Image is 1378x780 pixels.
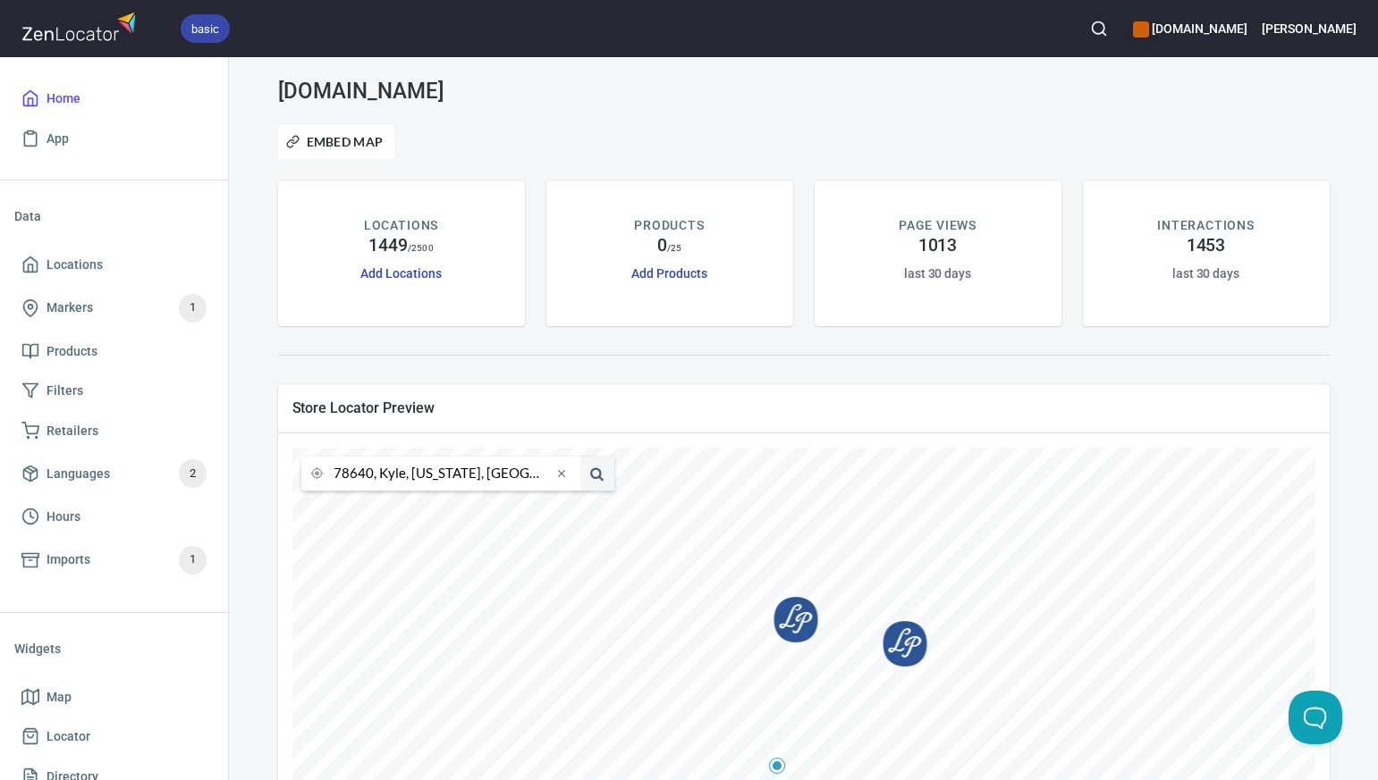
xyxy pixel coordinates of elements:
[14,195,214,238] li: Data
[1079,9,1119,48] button: Search
[1133,21,1149,38] button: color-CE600E
[14,285,214,331] a: Markers1
[14,537,214,583] a: Imports1
[278,125,395,159] button: Embed Map
[14,717,214,757] a: Locator
[899,216,976,235] p: PAGE VIEWS
[334,457,552,491] input: city or postal code
[179,464,207,484] span: 2
[278,79,614,104] h3: [DOMAIN_NAME]
[1289,691,1342,744] iframe: Help Scout Beacon - Open
[631,266,706,281] a: Add Products
[181,14,230,43] div: basic
[14,119,214,159] a: App
[46,506,80,528] span: Hours
[46,254,103,276] span: Locations
[46,420,98,442] span: Retailers
[46,88,80,110] span: Home
[14,677,214,717] a: Map
[292,398,1315,417] span: Store Locator Preview
[408,241,434,255] p: / 2500
[179,298,207,318] span: 1
[14,331,214,372] a: Products
[634,216,705,235] p: PRODUCTS
[1172,264,1239,283] h6: last 30 days
[368,235,408,256] h4: 1449
[179,549,207,570] span: 1
[657,235,667,256] h4: 0
[46,380,83,402] span: Filters
[14,497,214,537] a: Hours
[21,7,141,46] img: zenlocator
[14,245,214,285] a: Locations
[290,131,384,153] span: Embed Map
[14,450,214,497] a: Languages2
[364,216,438,235] p: LOCATIONS
[46,549,90,571] span: Imports
[1262,19,1357,38] h6: [PERSON_NAME]
[14,627,214,670] li: Widgets
[667,241,681,255] p: / 25
[14,371,214,411] a: Filters
[1133,9,1247,48] div: Manage your apps
[1157,216,1255,235] p: INTERACTIONS
[46,463,110,485] span: Languages
[46,297,93,319] span: Markers
[1133,19,1247,38] h6: [DOMAIN_NAME]
[14,411,214,451] a: Retailers
[1187,235,1226,256] h4: 1453
[360,266,441,281] a: Add Locations
[46,340,97,363] span: Products
[918,235,958,256] h4: 1013
[904,264,971,283] h6: last 30 days
[14,79,214,119] a: Home
[1262,9,1357,48] button: [PERSON_NAME]
[46,128,69,150] span: App
[46,725,90,748] span: Locator
[181,20,230,38] span: basic
[46,686,72,709] span: Map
